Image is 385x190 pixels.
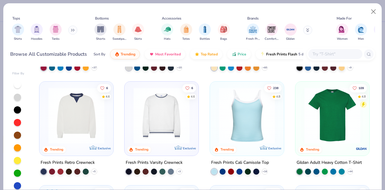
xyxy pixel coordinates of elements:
button: Price [227,49,251,59]
span: + 37 [92,66,96,70]
img: Bags Image [220,26,227,33]
button: filter button [50,23,62,41]
button: Like [183,84,196,92]
div: Fresh Prints Retro Crewneck [41,159,95,166]
img: Gildan logo [356,142,368,154]
button: Most Favorited [145,49,185,59]
img: 230d1666-f904-4a08-b6b8-0d22bf50156f [107,88,169,144]
span: 5 day delivery [298,51,321,58]
div: Bottoms [95,16,109,21]
div: filter for Totes [180,23,192,41]
button: filter button [218,23,230,41]
div: Fresh Prints Varsity Crewneck [126,159,183,166]
div: Tops [12,16,20,21]
span: Exclusive [97,146,110,150]
input: Try "T-Shirt" [312,51,358,58]
div: Brands [247,16,259,21]
span: Price [238,52,246,57]
span: + 10 [177,66,182,70]
div: filter for Shirts [12,23,24,41]
img: TopRated.gif [195,52,199,57]
div: filter for Skirts [132,23,144,41]
span: Sweatpants [112,37,126,41]
img: Shorts Image [97,26,104,33]
button: Like [97,84,111,92]
button: filter button [199,23,211,41]
button: filter button [336,23,348,41]
img: 3abb6cdb-110e-4e18-92a0-dbcd4e53f056 [45,88,107,144]
span: Women [337,37,348,41]
button: filter button [265,23,279,41]
button: Like [350,84,367,92]
img: Sweatpants Image [116,26,123,33]
button: Close [368,6,379,17]
div: filter for Hats [161,23,173,41]
span: Exclusive [268,146,281,150]
div: Gildan Adult Heavy Cotton T-Shirt [297,159,362,166]
span: Most Favorited [155,52,181,57]
button: filter button [246,23,260,41]
img: Men Image [358,26,364,33]
span: Men [358,37,364,41]
img: Skirts Image [135,26,142,33]
span: Gildan [286,37,295,41]
img: Shirts Image [14,26,21,33]
img: most_fav.gif [149,52,154,57]
div: filter for Sweatpants [112,23,126,41]
span: Bags [220,37,227,41]
img: Gildan Image [286,25,295,34]
img: flash.gif [260,52,265,57]
img: Fresh Prints Image [248,25,257,34]
span: Shorts [96,37,105,41]
span: Exclusive [183,146,196,150]
span: Trending [121,52,135,57]
span: + 5 [93,170,96,173]
img: Bottles Image [202,26,208,33]
img: 4d4398e1-a86f-4e3e-85fd-b9623566810e [131,88,192,144]
div: Filter By [12,71,24,76]
button: filter button [355,23,367,41]
span: Skirts [134,37,142,41]
span: Tanks [52,37,60,41]
span: Shirts [14,37,22,41]
button: filter button [31,23,43,41]
div: 4.6 [106,94,110,99]
div: filter for Tanks [50,23,62,41]
button: filter button [94,23,106,41]
img: db319196-8705-402d-8b46-62aaa07ed94f [301,88,363,144]
div: 4.6 [191,94,195,99]
span: Totes [182,37,190,41]
button: filter button [132,23,144,41]
div: filter for Fresh Prints [246,23,260,41]
span: 109 [359,86,364,89]
div: 4.8 [276,94,280,99]
span: 238 [273,86,279,89]
div: 4.8 [362,94,366,99]
span: + 16 [263,170,267,173]
button: filter button [285,23,297,41]
img: Tanks Image [52,26,59,33]
span: Hats [164,37,171,41]
img: Comfort Colors Image [267,25,276,34]
span: Fresh Prints Flash [266,52,297,57]
span: Top Rated [201,52,218,57]
img: Hoodies Image [33,26,40,33]
span: 6 [106,86,108,89]
img: Totes Image [183,26,189,33]
div: Sort By [94,51,105,57]
span: + 9 [349,66,352,70]
div: filter for Hoodies [31,23,43,41]
span: 6 [192,86,193,89]
button: Top Rated [190,49,222,59]
span: Hoodies [31,37,42,41]
button: filter button [180,23,192,41]
div: Fresh Prints Cali Camisole Top [211,159,269,166]
div: filter for Women [336,23,348,41]
span: + 60 [263,66,267,70]
button: filter button [112,23,126,41]
button: Trending [110,49,140,59]
span: Bottles [200,37,210,41]
button: filter button [12,23,24,41]
button: Fresh Prints Flash5 day delivery [256,49,325,59]
div: filter for Bags [218,23,230,41]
